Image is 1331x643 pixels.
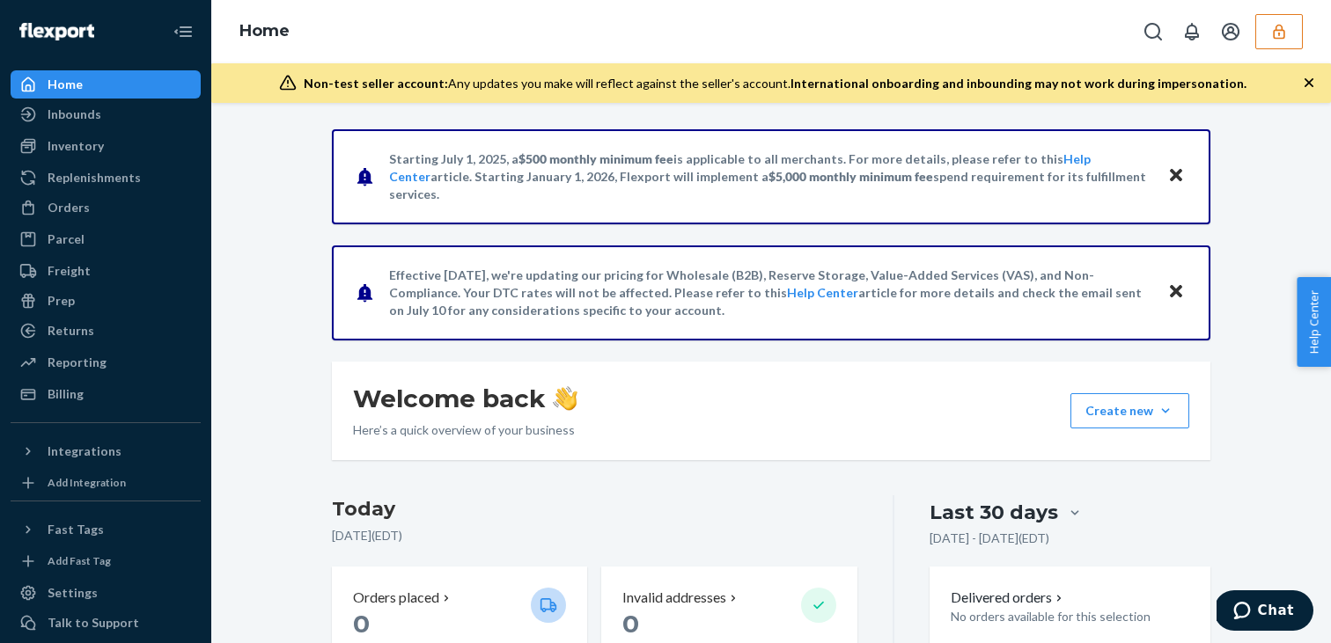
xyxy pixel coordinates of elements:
p: Orders placed [353,588,439,608]
a: Help Center [787,285,858,300]
div: Add Fast Tag [48,553,111,568]
button: Close Navigation [165,14,201,49]
div: Fast Tags [48,521,104,538]
div: Returns [48,322,94,340]
div: Reporting [48,354,107,371]
button: Integrations [11,437,201,465]
img: Flexport logo [19,23,94,40]
a: Settings [11,579,201,607]
div: Inventory [48,137,104,155]
div: Parcel [48,230,85,248]
span: 0 [622,609,639,639]
ol: breadcrumbs [225,6,304,57]
p: Starting July 1, 2025, a is applicable to all merchants. For more details, please refer to this a... [389,150,1151,203]
a: Home [11,70,201,99]
div: Replenishments [48,169,141,186]
p: [DATE] - [DATE] ( EDT ) [930,530,1049,547]
a: Inventory [11,132,201,160]
a: Reporting [11,348,201,376]
span: 0 [353,609,370,639]
button: Help Center [1297,277,1331,367]
div: Any updates you make will reflect against the seller's account. [304,75,1246,92]
p: [DATE] ( EDT ) [332,527,857,544]
a: Add Fast Tag [11,551,201,572]
p: Invalid addresses [622,588,726,608]
div: Billing [48,385,84,403]
h3: Today [332,495,857,523]
div: Inbounds [48,106,101,123]
button: Open notifications [1174,14,1210,49]
div: Prep [48,292,75,310]
a: Prep [11,287,201,315]
p: Effective [DATE], we're updating our pricing for Wholesale (B2B), Reserve Storage, Value-Added Se... [389,267,1151,319]
h1: Welcome back [353,383,577,414]
div: Home [48,76,83,93]
p: No orders available for this selection [951,608,1189,625]
a: Parcel [11,225,201,253]
span: $5,000 monthly minimum fee [768,169,933,184]
img: hand-wave emoji [553,386,577,411]
button: Delivered orders [951,588,1066,608]
a: Inbounds [11,100,201,128]
button: Open Search Box [1136,14,1171,49]
button: Fast Tags [11,515,201,544]
a: Returns [11,317,201,345]
div: Integrations [48,442,121,460]
div: Freight [48,262,91,280]
div: Last 30 days [930,499,1058,526]
a: Home [239,21,290,40]
iframe: Opens a widget where you can chat to one of our agents [1217,590,1313,634]
div: Orders [48,199,90,216]
a: Add Integration [11,472,201,493]
span: International onboarding and inbounding may not work during impersonation. [791,76,1246,91]
button: Open account menu [1213,14,1248,49]
button: Talk to Support [11,609,201,637]
button: Close [1165,280,1188,305]
a: Freight [11,257,201,285]
p: Here’s a quick overview of your business [353,421,577,439]
div: Talk to Support [48,614,139,632]
div: Settings [48,584,98,602]
span: Non-test seller account: [304,76,448,91]
button: Create new [1070,393,1189,428]
a: Billing [11,380,201,408]
div: Add Integration [48,475,126,490]
span: $500 monthly minimum fee [518,151,673,166]
a: Orders [11,194,201,222]
button: Close [1165,164,1188,189]
a: Replenishments [11,164,201,192]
